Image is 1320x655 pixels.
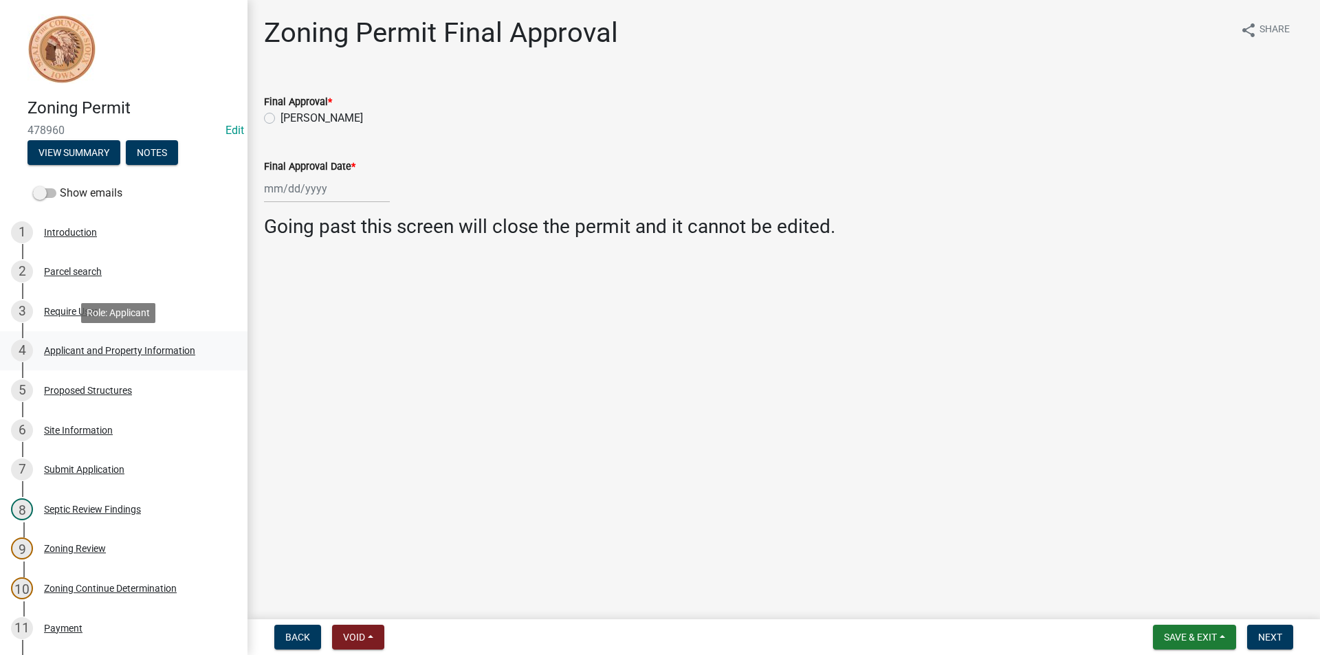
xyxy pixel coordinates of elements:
button: Save & Exit [1153,625,1236,650]
div: Zoning Review [44,544,106,553]
label: [PERSON_NAME] [280,110,363,126]
a: Edit [225,124,244,137]
button: Next [1247,625,1293,650]
span: Void [343,632,365,643]
button: Void [332,625,384,650]
span: Save & Exit [1164,632,1217,643]
i: share [1240,22,1257,38]
div: 11 [11,617,33,639]
div: 5 [11,379,33,401]
div: Submit Application [44,465,124,474]
button: shareShare [1229,16,1301,43]
wm-modal-confirm: Edit Application Number [225,124,244,137]
div: 3 [11,300,33,322]
span: Share [1259,22,1290,38]
wm-modal-confirm: Notes [126,148,178,159]
div: 1 [11,221,33,243]
div: Require User [44,307,98,316]
div: Role: Applicant [81,303,155,323]
wm-modal-confirm: Summary [27,148,120,159]
span: 478960 [27,124,220,137]
div: Septic Review Findings [44,504,141,514]
div: 4 [11,340,33,362]
h4: Zoning Permit [27,98,236,118]
h1: Zoning Permit Final Approval [264,16,618,49]
div: 6 [11,419,33,441]
div: 7 [11,458,33,480]
div: 8 [11,498,33,520]
div: 10 [11,577,33,599]
button: Back [274,625,321,650]
input: mm/dd/yyyy [264,175,390,203]
div: Parcel search [44,267,102,276]
div: Introduction [44,227,97,237]
span: Next [1258,632,1282,643]
label: Final Approval [264,98,332,107]
label: Final Approval Date [264,162,355,172]
div: Payment [44,623,82,633]
div: 2 [11,260,33,282]
span: Back [285,632,310,643]
button: Notes [126,140,178,165]
label: Show emails [33,185,122,201]
h3: Going past this screen will close the permit and it cannot be edited. [264,215,1303,238]
div: Proposed Structures [44,386,132,395]
div: Site Information [44,425,113,435]
div: Applicant and Property Information [44,346,195,355]
img: Sioux County, Iowa [27,14,96,84]
div: 9 [11,537,33,559]
div: Zoning Continue Determination [44,584,177,593]
button: View Summary [27,140,120,165]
